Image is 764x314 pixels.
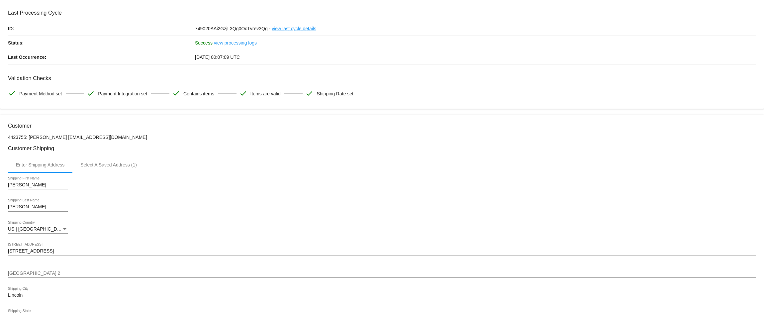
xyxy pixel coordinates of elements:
[8,123,756,129] h3: Customer
[195,54,240,60] span: [DATE] 00:07:09 UTC
[19,87,62,101] span: Payment Method set
[8,75,756,81] h3: Validation Checks
[8,10,756,16] h3: Last Processing Cycle
[8,22,195,36] p: ID:
[172,89,180,97] mat-icon: check
[8,271,756,276] input: Shipping Street 2
[317,87,353,101] span: Shipping Rate set
[8,227,68,232] mat-select: Shipping Country
[8,36,195,50] p: Status:
[8,204,68,210] input: Shipping Last Name
[272,22,316,36] a: view last cycle details
[8,249,756,254] input: Shipping Street 1
[239,89,247,97] mat-icon: check
[8,89,16,97] mat-icon: check
[80,162,137,167] div: Select A Saved Address (1)
[8,182,68,188] input: Shipping First Name
[8,145,756,152] h3: Customer Shipping
[87,89,95,97] mat-icon: check
[98,87,147,101] span: Payment Integration set
[8,50,195,64] p: Last Occurrence:
[16,162,64,167] div: Enter Shipping Address
[8,135,756,140] p: 4423755: [PERSON_NAME] [EMAIL_ADDRESS][DOMAIN_NAME]
[214,36,257,50] a: view processing logs
[195,40,213,46] span: Success
[8,226,67,232] span: US | [GEOGRAPHIC_DATA]
[305,89,313,97] mat-icon: check
[250,87,281,101] span: Items are valid
[183,87,214,101] span: Contains items
[195,26,270,31] span: 749020AAi2GzjL3Qg0OcTvrev3Qg -
[8,293,68,298] input: Shipping City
